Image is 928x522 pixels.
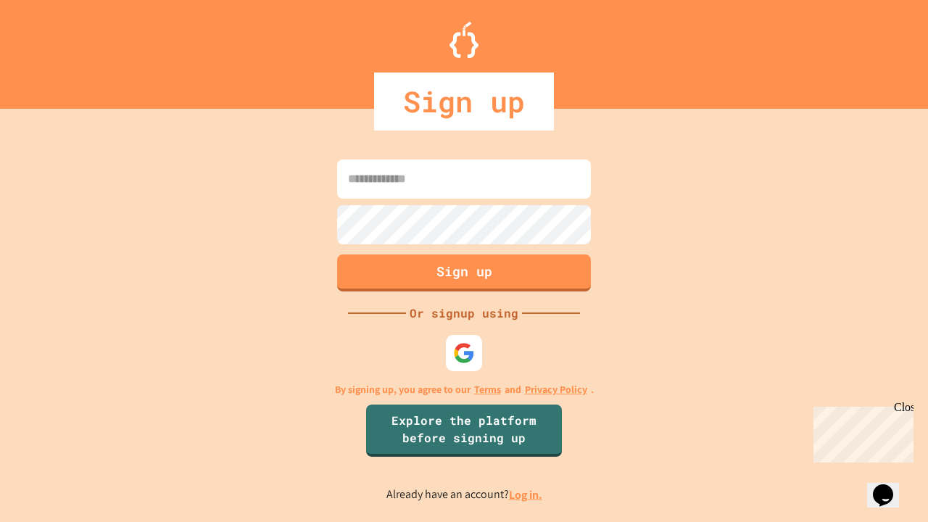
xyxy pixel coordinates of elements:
[337,254,591,291] button: Sign up
[386,486,542,504] p: Already have an account?
[453,342,475,364] img: google-icon.svg
[867,464,913,507] iframe: chat widget
[374,72,554,130] div: Sign up
[808,401,913,463] iframe: chat widget
[6,6,100,92] div: Chat with us now!Close
[525,382,587,397] a: Privacy Policy
[406,304,522,322] div: Or signup using
[474,382,501,397] a: Terms
[449,22,478,58] img: Logo.svg
[509,487,542,502] a: Log in.
[335,382,594,397] p: By signing up, you agree to our and .
[366,405,562,457] a: Explore the platform before signing up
